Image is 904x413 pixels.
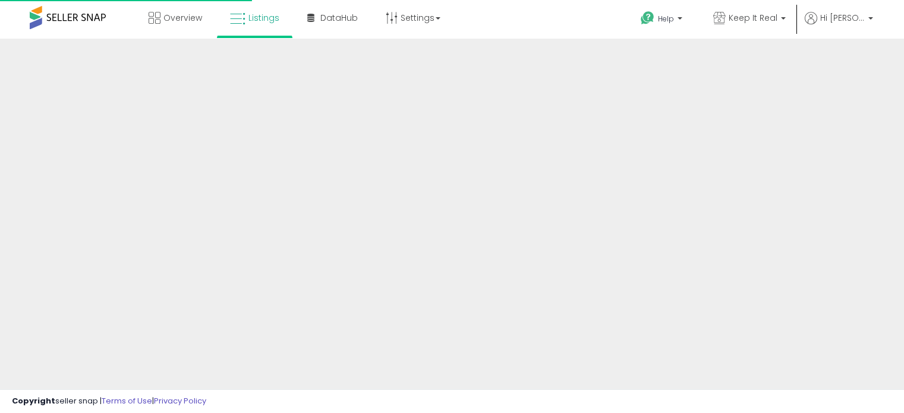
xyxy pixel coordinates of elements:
span: Keep It Real [729,12,777,24]
span: Listings [248,12,279,24]
div: seller snap | | [12,396,206,407]
span: DataHub [320,12,358,24]
a: Help [631,2,694,39]
a: Hi [PERSON_NAME] [805,12,873,39]
span: Help [658,14,674,24]
span: Overview [163,12,202,24]
a: Terms of Use [102,395,152,406]
i: Get Help [640,11,655,26]
span: Hi [PERSON_NAME] [820,12,865,24]
a: Privacy Policy [154,395,206,406]
strong: Copyright [12,395,55,406]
